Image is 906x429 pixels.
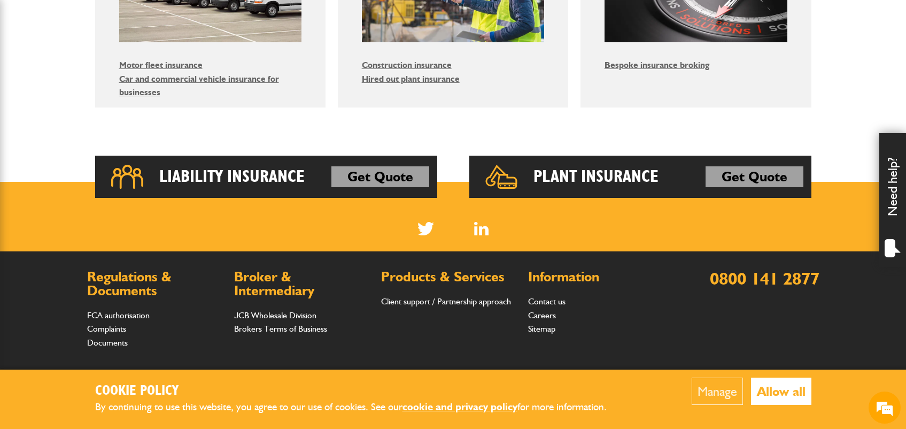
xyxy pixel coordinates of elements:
[119,74,279,98] a: Car and commercial vehicle insurance for businesses
[119,60,203,70] a: Motor fleet insurance
[16,112,42,127] img: d_20077148190_operators_62643000001515001
[528,324,555,334] a: Sitemap
[234,324,327,334] a: Brokers Terms of Business
[533,166,659,188] h2: Plant Insurance
[879,133,906,267] div: Need help?
[87,324,126,334] a: Complaints
[381,296,511,307] a: Client support / Partnership approach
[234,270,370,297] h2: Broker & Intermediary
[95,399,624,416] p: By continuing to use this website, you agree to our use of cookies. See our for more information.
[706,166,803,188] a: Get Quote
[692,378,743,405] button: Manage
[234,310,316,320] a: JCB Wholesale Division
[87,310,150,320] a: FCA authorisation
[95,383,624,400] h2: Cookie Policy
[331,166,429,188] a: Get Quote
[605,60,709,70] a: Bespoke insurance broking
[528,270,664,284] h2: Information
[175,5,201,31] div: Minimize live chat window
[173,111,196,118] em: Just now
[87,338,128,348] a: Documents
[362,74,460,84] a: Hired out plant insurance
[381,270,517,284] h2: Products & Services
[87,270,223,297] h2: Regulations & Documents
[751,378,811,405] button: Allow all
[53,120,188,133] p: Hi, welcome to JCB Insurance, how may I help you?
[159,166,305,188] h2: Liability Insurance
[417,222,434,235] img: Twitter
[528,310,556,320] a: Careers
[362,60,452,70] a: Construction insurance
[53,106,154,120] span: JCB Insurance
[56,60,180,74] div: Conversation(s)
[474,222,489,235] img: Linked In
[474,222,489,235] a: LinkedIn
[528,296,566,307] a: Contact us
[402,401,517,413] a: cookie and privacy policy
[710,268,819,289] a: 0800 141 2877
